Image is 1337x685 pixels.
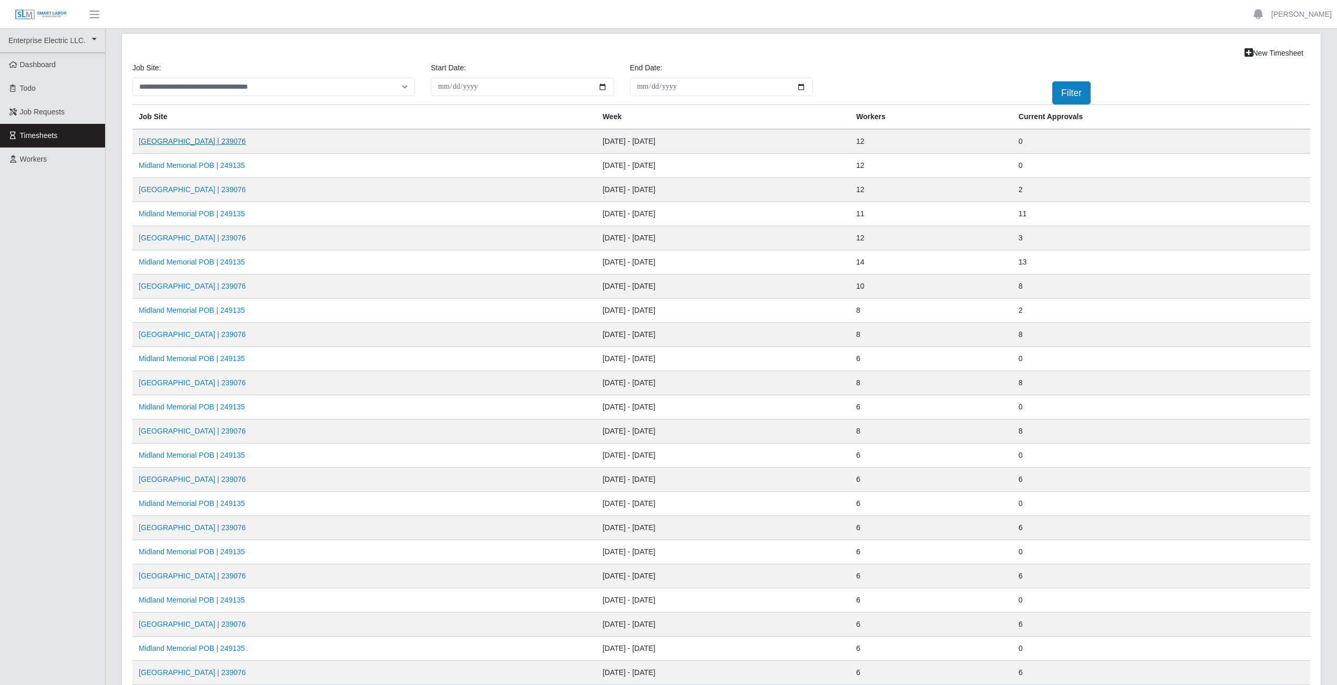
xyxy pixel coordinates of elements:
td: 6 [850,588,1012,613]
th: Week [596,105,850,130]
td: 6 [850,613,1012,637]
span: Workers [20,155,47,163]
td: [DATE] - [DATE] [596,588,850,613]
a: [GEOGRAPHIC_DATA] | 239076 [139,137,246,145]
td: 6 [850,637,1012,661]
td: 8 [1012,371,1310,395]
td: 10 [850,275,1012,299]
td: 8 [850,323,1012,347]
td: 0 [1012,395,1310,419]
a: [GEOGRAPHIC_DATA] | 239076 [139,475,246,483]
span: Todo [20,84,36,92]
td: [DATE] - [DATE] [596,178,850,202]
th: Current Approvals [1012,105,1310,130]
td: [DATE] - [DATE] [596,154,850,178]
td: 6 [850,661,1012,685]
td: [DATE] - [DATE] [596,202,850,226]
a: Midland Memorial POB | 249135 [139,306,245,314]
a: [GEOGRAPHIC_DATA] | 239076 [139,234,246,242]
td: [DATE] - [DATE] [596,492,850,516]
a: Midland Memorial POB | 249135 [139,209,245,218]
td: [DATE] - [DATE] [596,129,850,154]
a: [PERSON_NAME] [1271,9,1332,20]
a: Midland Memorial POB | 249135 [139,354,245,363]
td: [DATE] - [DATE] [596,540,850,564]
td: 14 [850,250,1012,275]
a: [GEOGRAPHIC_DATA] | 239076 [139,572,246,580]
td: [DATE] - [DATE] [596,444,850,468]
td: 6 [1012,564,1310,588]
td: 0 [1012,492,1310,516]
td: [DATE] - [DATE] [596,395,850,419]
a: [GEOGRAPHIC_DATA] | 239076 [139,378,246,387]
img: SLM Logo [15,9,67,20]
td: [DATE] - [DATE] [596,468,850,492]
td: 0 [1012,588,1310,613]
a: [GEOGRAPHIC_DATA] | 239076 [139,523,246,532]
td: 12 [850,129,1012,154]
td: [DATE] - [DATE] [596,564,850,588]
td: 0 [1012,540,1310,564]
td: [DATE] - [DATE] [596,637,850,661]
td: 6 [850,468,1012,492]
a: Midland Memorial POB | 249135 [139,499,245,508]
button: Filter [1052,81,1091,104]
label: End Date: [630,62,662,73]
a: [GEOGRAPHIC_DATA] | 239076 [139,427,246,435]
a: [GEOGRAPHIC_DATA] | 239076 [139,282,246,290]
a: Midland Memorial POB | 249135 [139,547,245,556]
td: 6 [850,492,1012,516]
td: 6 [1012,468,1310,492]
td: 3 [1012,226,1310,250]
a: Midland Memorial POB | 249135 [139,451,245,459]
a: [GEOGRAPHIC_DATA] | 239076 [139,620,246,628]
td: [DATE] - [DATE] [596,226,850,250]
a: New Timesheet [1238,44,1310,62]
td: 6 [1012,613,1310,637]
td: [DATE] - [DATE] [596,613,850,637]
td: [DATE] - [DATE] [596,250,850,275]
td: [DATE] - [DATE] [596,371,850,395]
td: 12 [850,178,1012,202]
td: 6 [1012,516,1310,540]
td: 8 [1012,323,1310,347]
td: 8 [850,371,1012,395]
span: Timesheets [20,131,58,140]
td: 0 [1012,637,1310,661]
td: 8 [850,299,1012,323]
td: [DATE] - [DATE] [596,347,850,371]
td: [DATE] - [DATE] [596,275,850,299]
td: [DATE] - [DATE] [596,299,850,323]
td: 6 [1012,661,1310,685]
td: 8 [1012,275,1310,299]
td: 13 [1012,250,1310,275]
label: job site: [132,62,161,73]
td: 6 [850,444,1012,468]
td: 0 [1012,129,1310,154]
td: 12 [850,226,1012,250]
td: [DATE] - [DATE] [596,419,850,444]
a: Midland Memorial POB | 249135 [139,403,245,411]
td: 8 [850,419,1012,444]
td: 0 [1012,444,1310,468]
a: Midland Memorial POB | 249135 [139,644,245,652]
td: 2 [1012,178,1310,202]
td: 8 [1012,419,1310,444]
td: 6 [850,347,1012,371]
a: [GEOGRAPHIC_DATA] | 239076 [139,668,246,677]
a: Midland Memorial POB | 249135 [139,596,245,604]
td: 6 [850,395,1012,419]
a: [GEOGRAPHIC_DATA] | 239076 [139,330,246,339]
a: Midland Memorial POB | 249135 [139,161,245,170]
td: 2 [1012,299,1310,323]
td: 0 [1012,154,1310,178]
a: [GEOGRAPHIC_DATA] | 239076 [139,185,246,194]
th: job site [132,105,596,130]
td: 6 [850,516,1012,540]
th: Workers [850,105,1012,130]
td: 11 [850,202,1012,226]
td: 6 [850,564,1012,588]
span: Dashboard [20,60,56,69]
td: [DATE] - [DATE] [596,516,850,540]
td: [DATE] - [DATE] [596,323,850,347]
